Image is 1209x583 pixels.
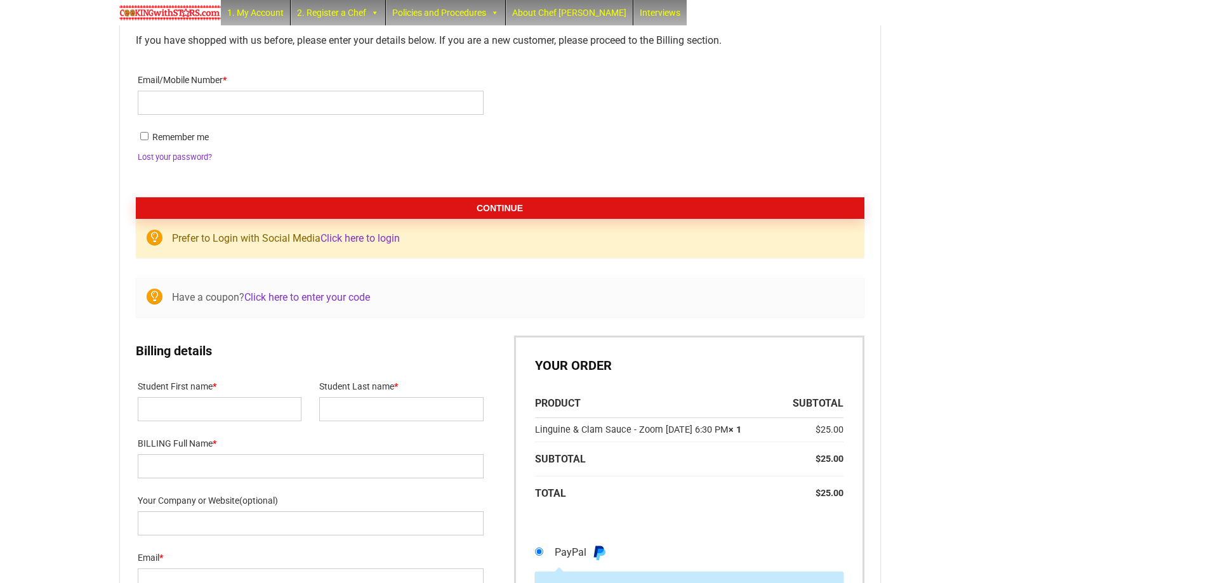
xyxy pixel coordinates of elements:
button: Continue [136,197,864,219]
input: Remember me [140,132,149,140]
span: $ [816,454,821,464]
bdi: 25.00 [816,424,843,435]
a: Lost your password? [138,152,212,162]
span: $ [816,424,821,435]
h3: Your order [535,357,843,374]
td: Linguine & Clam Sauce - Zoom [DATE] 6:30 PM [535,418,782,442]
label: Student First name [138,377,301,397]
label: Your Company or Website [138,492,484,511]
th: Total [535,476,782,511]
label: Student Last name [319,377,483,397]
bdi: 25.00 [816,454,843,464]
a: Enter your coupon code [244,291,370,303]
th: Product [535,390,782,418]
bdi: 25.00 [816,488,843,499]
label: Email [138,549,484,568]
img: PayPal [591,545,607,560]
div: Have a coupon? [136,278,864,317]
th: Subtotal [535,442,782,476]
label: BILLING Full Name [138,435,484,454]
span: Remember me [152,132,209,142]
label: Email/Mobile Number [138,71,484,91]
img: Chef Paula's Cooking With Stars [119,5,221,20]
a: Click here to login [320,232,400,244]
strong: × 1 [729,424,741,435]
th: Subtotal [783,390,843,418]
p: Prefer to Login with Social Media [136,219,864,258]
h3: Billing details [136,342,486,360]
span: (optional) [239,495,278,506]
p: If you have shopped with us before, please enter your details below. If you are a new customer, p... [136,32,864,49]
span: $ [816,488,821,499]
label: PayPal [555,546,613,558]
